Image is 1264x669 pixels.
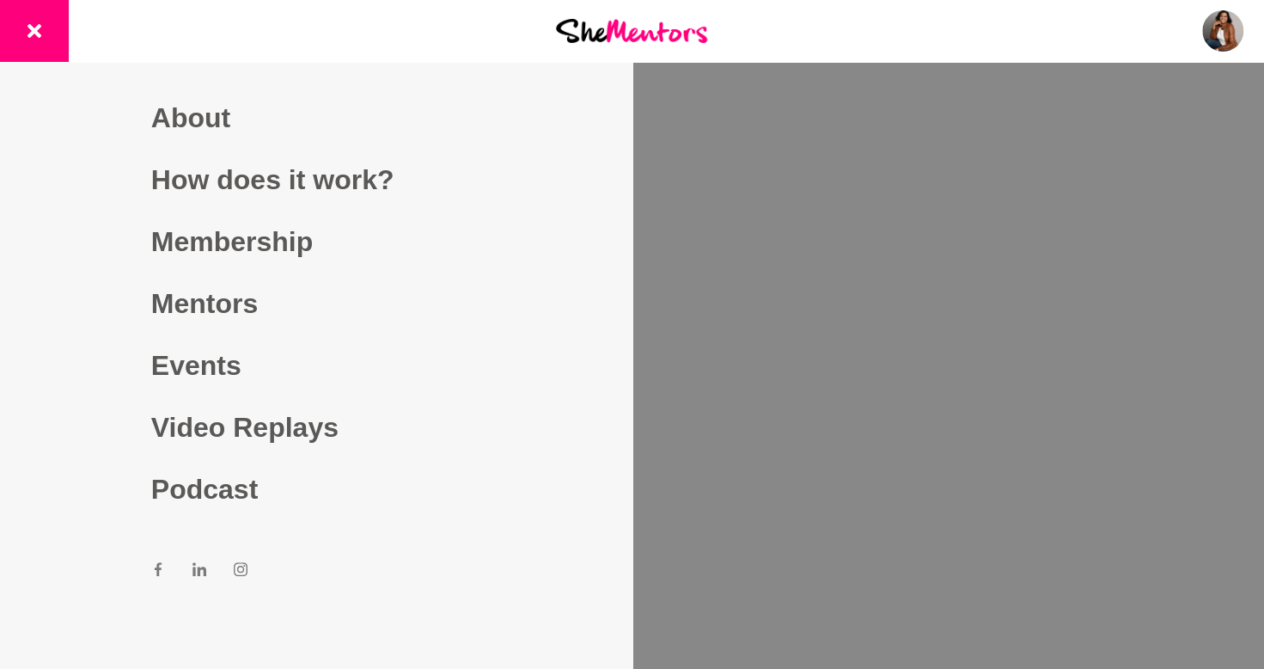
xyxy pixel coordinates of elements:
[151,87,481,149] a: About
[151,562,165,582] a: Facebook
[151,458,481,520] a: Podcast
[151,211,481,273] a: Membership
[1202,10,1243,52] img: Orine Silveira-McCuskey
[556,19,707,42] img: She Mentors Logo
[192,562,206,582] a: LinkedIn
[234,562,247,582] a: Instagram
[151,396,481,458] a: Video Replays
[151,149,481,211] a: How does it work?
[151,273,481,334] a: Mentors
[151,334,481,396] a: Events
